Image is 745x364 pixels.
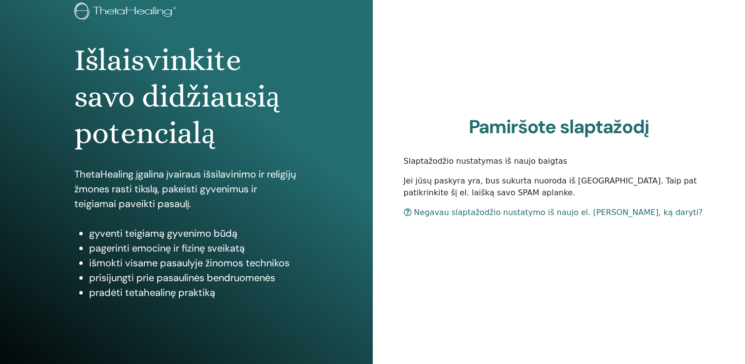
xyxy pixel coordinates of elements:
[404,155,714,167] p: Slaptažodžio nustatymas iš naujo baigtas
[404,208,703,217] a: Negavau slaptažodžio nustatymo iš naujo el. [PERSON_NAME], ką daryti?
[74,167,298,211] p: ThetaHealing įgalina įvairaus išsilavinimo ir religijų žmones rasti tikslą, pakeisti gyvenimus ir...
[89,241,298,255] li: pagerinti emocinę ir fizinę sveikatą
[89,255,298,270] li: išmokti visame pasaulyje žinomos technikos
[404,175,714,199] p: Jei jūsų paskyra yra, bus sukurta nuoroda iš [GEOGRAPHIC_DATA]. Taip pat patikrinkite šį el. laiš...
[89,226,298,241] li: gyventi teigiamą gyvenimo būdą
[89,285,298,300] li: pradėti tetahealinę praktiką
[404,116,714,139] h2: Pamiršote slaptažodį
[89,270,298,285] li: prisijungti prie pasaulinės bendruomenės
[74,42,298,152] h1: Išlaisvinkite savo didžiausią potencialą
